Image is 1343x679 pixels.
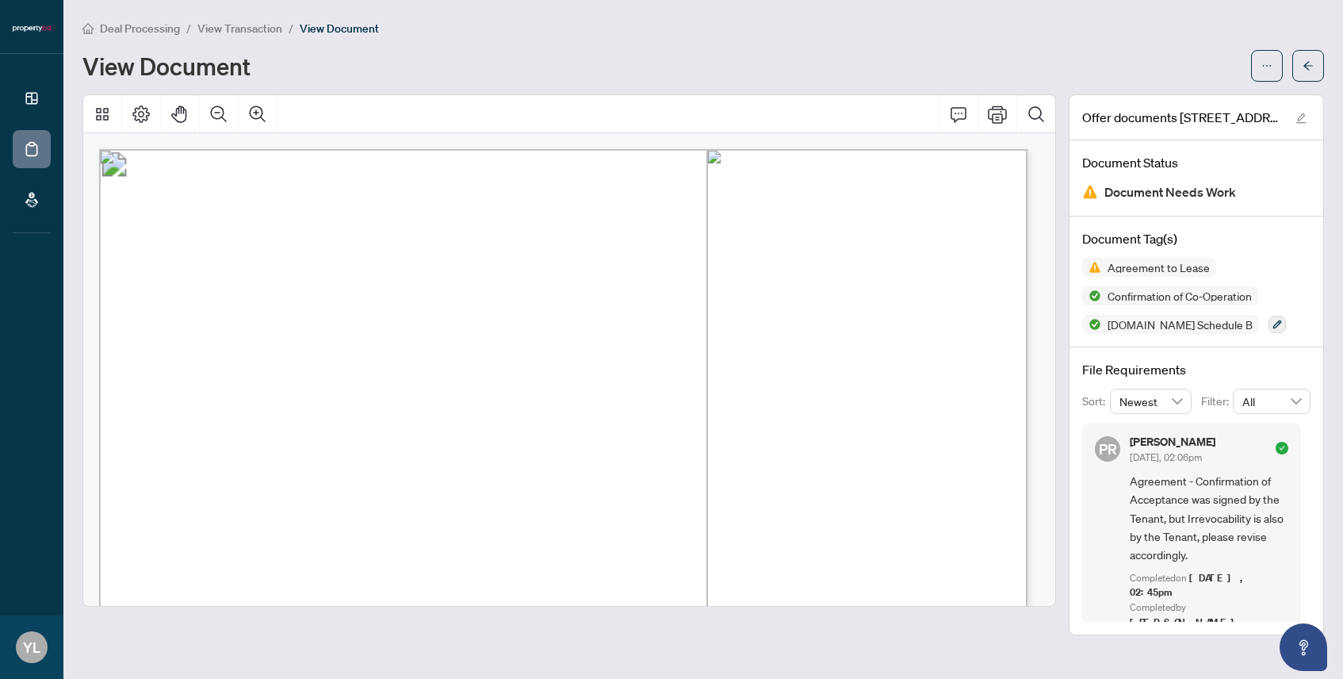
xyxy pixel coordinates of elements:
span: YL [23,636,40,658]
h4: Document Tag(s) [1082,229,1310,248]
div: Completed on [1130,571,1288,601]
h4: Document Status [1082,153,1310,172]
span: home [82,23,94,34]
img: Document Status [1082,184,1098,200]
h4: File Requirements [1082,360,1310,379]
span: PR [1099,438,1117,460]
span: check-circle [1276,442,1288,455]
span: Agreement - Confirmation of Acceptance was signed by the Tenant, but Irrevocability is also by th... [1130,472,1288,565]
span: View Document [300,21,379,36]
li: / [289,19,293,37]
span: ellipsis [1261,60,1272,71]
img: Status Icon [1082,258,1101,277]
img: Status Icon [1082,315,1101,334]
span: edit [1295,113,1307,124]
span: View Transaction [197,21,282,36]
span: Agreement to Lease [1101,262,1216,273]
span: arrow-left [1303,60,1314,71]
span: [DATE], 02:45pm [1130,571,1249,600]
h1: View Document [82,53,251,79]
p: Sort: [1082,393,1110,410]
span: Deal Processing [100,21,180,36]
img: Status Icon [1082,286,1101,305]
span: [DOMAIN_NAME] Schedule B [1101,319,1259,330]
span: [PERSON_NAME] [1130,616,1243,629]
span: All [1242,389,1301,413]
img: logo [13,24,51,33]
li: / [186,19,191,37]
span: Offer documents [STREET_ADDRESS] 1 1.pdf [1082,108,1280,127]
div: Completed by [1130,600,1288,631]
span: [DATE], 02:06pm [1130,451,1202,463]
h5: [PERSON_NAME] [1130,436,1215,447]
button: Open asap [1280,623,1327,671]
span: Confirmation of Co-Operation [1101,290,1258,301]
span: Newest [1119,389,1183,413]
p: Filter: [1201,393,1233,410]
span: Document Needs Work [1104,182,1236,203]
